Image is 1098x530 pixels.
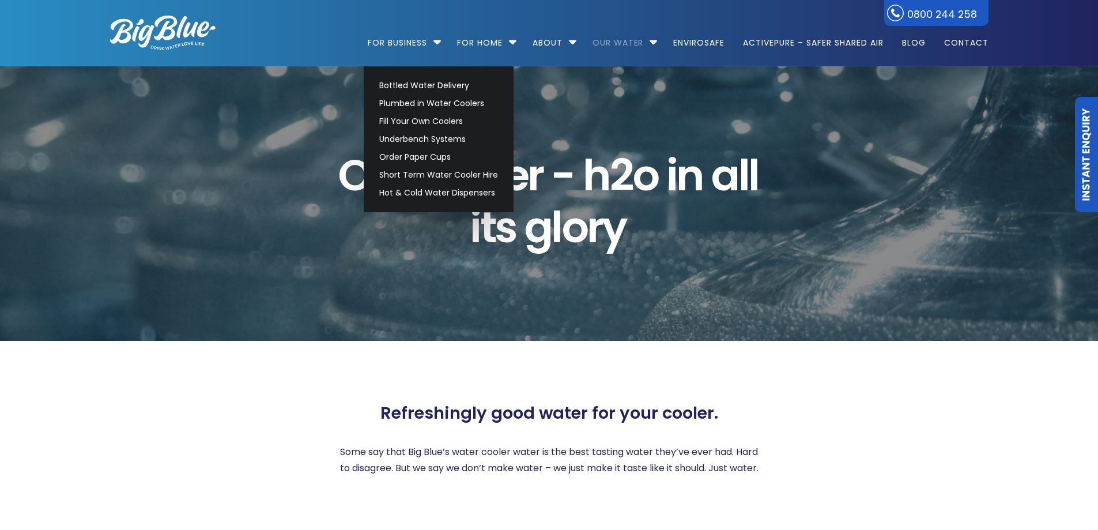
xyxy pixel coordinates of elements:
[335,444,764,476] p: Some say that Big Blue’s water cooler water is the best tasting water they’ve ever had. Hard to d...
[738,149,748,201] span: l
[503,149,527,201] span: e
[602,201,625,253] span: y
[495,201,516,253] span: s
[583,149,609,201] span: h
[374,112,503,130] a: Fill Your Own Coolers
[374,184,503,202] a: Hot & Cold Water Dispensers
[1075,97,1098,212] a: Instant Enquiry
[525,201,551,253] span: g
[374,166,503,184] a: Short Term Water Cooler Hire
[374,95,503,112] a: Plumbed in Water Coolers
[110,16,216,50] img: logo
[380,403,718,423] span: Refreshingly good water for your cooler.
[338,149,369,201] span: O
[374,130,503,148] a: Underbench Systems
[480,201,495,253] span: t
[561,201,587,253] span: o
[676,149,703,201] span: n
[470,201,480,253] span: i
[711,149,738,201] span: a
[748,149,758,201] span: l
[374,148,503,166] a: Order Paper Cups
[587,201,602,253] span: r
[666,149,676,201] span: i
[632,149,658,201] span: o
[374,77,503,95] a: Bottled Water Delivery
[527,149,542,201] span: r
[551,149,574,201] span: -
[551,201,561,253] span: l
[610,149,632,201] span: 2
